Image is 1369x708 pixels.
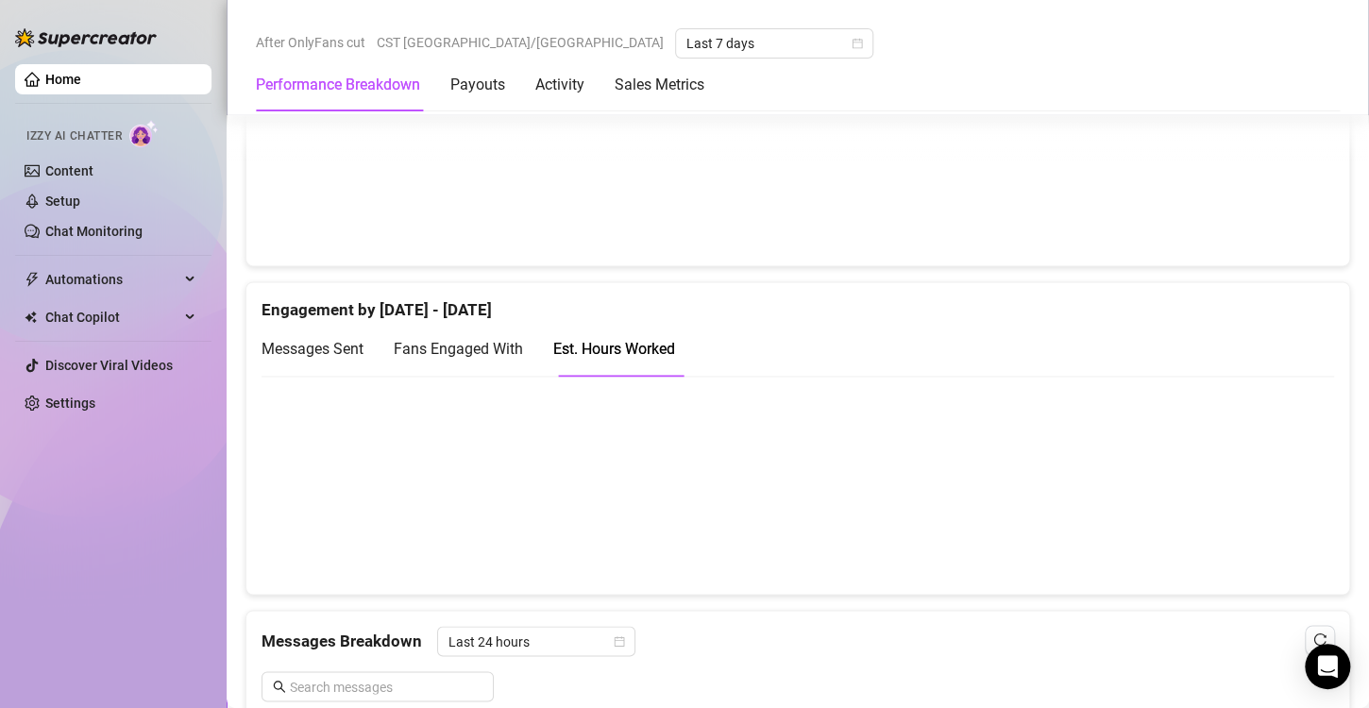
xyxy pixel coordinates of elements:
img: logo-BBDzfeDw.svg [15,28,157,47]
img: AI Chatter [129,120,159,147]
div: Sales Metrics [615,74,704,96]
span: Automations [45,264,179,295]
a: Content [45,163,93,178]
span: thunderbolt [25,272,40,287]
img: Chat Copilot [25,311,37,324]
span: Last 24 hours [448,627,624,655]
a: Setup [45,194,80,209]
div: Open Intercom Messenger [1305,644,1350,689]
div: Performance Breakdown [256,74,420,96]
div: Engagement by [DATE] - [DATE] [262,282,1334,323]
span: Last 7 days [686,29,862,58]
a: Home [45,72,81,87]
span: Fans Engaged With [394,340,523,358]
a: Settings [45,396,95,411]
a: Discover Viral Videos [45,358,173,373]
span: calendar [614,635,625,647]
div: Activity [535,74,584,96]
span: Messages Sent [262,340,363,358]
span: search [273,680,286,693]
div: Est. Hours Worked [553,337,675,361]
div: Messages Breakdown [262,626,1334,656]
span: calendar [852,38,863,49]
span: Izzy AI Chatter [26,127,122,145]
input: Search messages [290,676,482,697]
a: Chat Monitoring [45,224,143,239]
span: After OnlyFans cut [256,28,365,57]
span: CST [GEOGRAPHIC_DATA]/[GEOGRAPHIC_DATA] [377,28,664,57]
span: reload [1313,632,1327,646]
div: Payouts [450,74,505,96]
span: Chat Copilot [45,302,179,332]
